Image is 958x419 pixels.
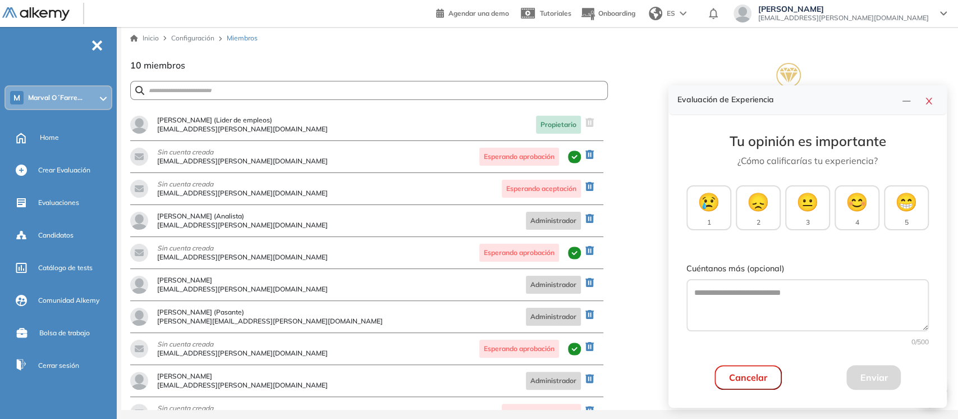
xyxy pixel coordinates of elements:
[479,340,559,358] span: Esperando aprobación
[667,8,675,19] span: ES
[536,116,581,134] span: Propietario
[835,185,879,230] button: 😊4
[157,277,328,284] span: [PERSON_NAME]
[40,133,59,143] span: Home
[436,6,509,19] a: Agendar una demo
[526,276,581,294] span: Administrador
[157,309,383,316] span: [PERSON_NAME] (Pasante)
[855,217,859,227] span: 4
[38,230,74,240] span: Candidatos
[686,263,929,275] label: Cuéntanos más (opcional)
[157,158,328,165] span: [EMAIL_ADDRESS][PERSON_NAME][DOMAIN_NAME]
[38,198,79,208] span: Evaluaciones
[686,154,929,167] p: ¿Cómo calificarías tu experiencia?
[157,350,328,357] span: [EMAIL_ADDRESS][PERSON_NAME][DOMAIN_NAME]
[157,382,328,389] span: [EMAIL_ADDRESS][PERSON_NAME][DOMAIN_NAME]
[580,2,635,26] button: Onboarding
[526,372,581,390] span: Administrador
[758,4,929,13] span: [PERSON_NAME]
[598,9,635,17] span: Onboarding
[686,133,929,149] h3: Tu opinión es importante
[171,34,214,42] span: Configuración
[698,188,720,215] span: 😢
[130,33,159,43] a: Inicio
[846,188,868,215] span: 😊
[38,361,79,371] span: Cerrar sesión
[448,9,509,17] span: Agendar una demo
[479,148,559,166] span: Esperando aprobación
[686,185,731,230] button: 😢1
[144,60,185,71] span: miembros
[806,217,810,227] span: 3
[757,217,760,227] span: 2
[707,217,711,227] span: 1
[920,92,938,108] button: close
[38,295,99,306] span: Comunidad Alkemy
[846,365,901,390] button: Enviar
[130,60,141,71] span: 10
[680,11,686,16] img: arrow
[38,165,90,175] span: Crear Evaluación
[39,328,90,338] span: Bolsa de trabajo
[895,188,918,215] span: 😁
[785,185,830,230] button: 😐3
[736,185,781,230] button: 😞2
[227,33,258,43] span: Miembros
[884,185,929,230] button: 😁5
[28,93,82,102] span: Marval O´Farre...
[157,373,328,380] span: [PERSON_NAME]
[157,405,328,412] span: Sin cuenta creada
[157,245,328,252] span: Sin cuenta creada
[157,222,328,229] span: [EMAIL_ADDRESS][PERSON_NAME][DOMAIN_NAME]
[157,286,328,293] span: [EMAIL_ADDRESS][PERSON_NAME][DOMAIN_NAME]
[157,254,328,261] span: [EMAIL_ADDRESS][PERSON_NAME][DOMAIN_NAME]
[905,217,909,227] span: 5
[13,93,20,102] span: M
[897,92,915,108] button: line
[902,97,911,106] span: line
[758,13,929,22] span: [EMAIL_ADDRESS][PERSON_NAME][DOMAIN_NAME]
[526,212,581,230] span: Administrador
[2,7,70,21] img: Logo
[157,213,328,220] span: [PERSON_NAME] (Analista)
[157,149,328,156] span: Sin cuenta creada
[540,9,571,17] span: Tutoriales
[796,188,819,215] span: 😐
[38,263,93,273] span: Catálogo de tests
[747,188,769,215] span: 😞
[502,180,581,198] span: Esperando aceptación
[157,318,383,325] span: [PERSON_NAME][EMAIL_ADDRESS][PERSON_NAME][DOMAIN_NAME]
[157,181,328,188] span: Sin cuenta creada
[479,244,559,262] span: Esperando aprobación
[526,308,581,326] span: Administrador
[714,365,782,390] button: Cancelar
[686,337,929,347] div: 0 /500
[677,95,897,104] h4: Evaluación de Experiencia
[157,126,328,133] span: [EMAIL_ADDRESS][PERSON_NAME][DOMAIN_NAME]
[157,190,328,197] span: [EMAIL_ADDRESS][PERSON_NAME][DOMAIN_NAME]
[157,117,328,124] span: [PERSON_NAME] (Lider de empleos)
[649,7,662,20] img: world
[924,97,933,106] span: close
[157,341,328,348] span: Sin cuenta creada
